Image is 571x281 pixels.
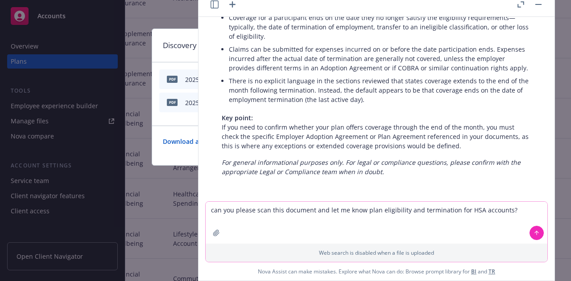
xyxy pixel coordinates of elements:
[185,98,280,107] div: 2025 WEX HSA Flyer Recurly.pdf
[163,137,224,155] a: Download all ( 2 files)
[471,268,476,275] a: BI
[229,43,531,74] li: Claims can be submitted for expenses incurred on or before the date participation ends. Expenses ...
[229,74,531,106] li: There is no explicit language in the sections reviewed that states coverage extends to the end of...
[222,113,531,151] p: If you need to confirm whether your plan offers coverage through the end of the month, you must c...
[222,114,253,122] span: Key point:
[202,262,551,281] span: Nova Assist can make mistakes. Explore what Nova can do: Browse prompt library for and
[163,40,244,51] h1: Discovery Benefits HSA
[185,75,277,84] div: 2025 WEX Contract Recurly.pdf
[488,268,495,275] a: TR
[167,76,178,82] span: pdf
[222,158,521,176] em: For general informational purposes only. For legal or compliance questions, please confirm with t...
[229,11,531,43] li: Coverage for a participant ends on the date they no longer satisfy the eligibility requirements—t...
[167,99,178,106] span: pdf
[206,202,547,244] textarea: can you please scan this document and let me know plan eligibility and termination for HSA accounts?
[211,249,542,257] p: Web search is disabled when a file is uploaded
